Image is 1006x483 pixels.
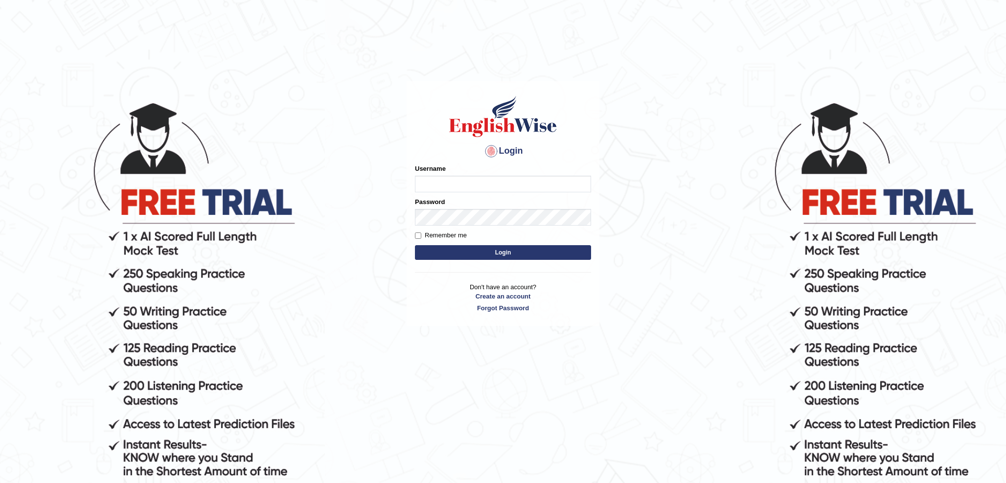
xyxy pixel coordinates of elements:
label: Remember me [415,230,467,240]
img: Logo of English Wise sign in for intelligent practice with AI [447,94,559,138]
a: Forgot Password [415,303,591,313]
p: Don't have an account? [415,282,591,313]
input: Remember me [415,232,421,239]
button: Login [415,245,591,260]
label: Username [415,164,446,173]
a: Create an account [415,292,591,301]
label: Password [415,197,445,207]
h4: Login [415,143,591,159]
